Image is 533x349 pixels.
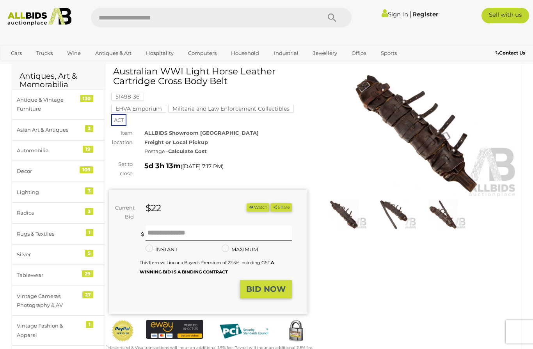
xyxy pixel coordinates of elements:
[226,47,264,60] a: Household
[85,125,93,132] div: 3
[17,146,81,155] div: Automobilia
[144,130,259,136] strong: ALLBIDS Showroom [GEOGRAPHIC_DATA]
[6,60,71,72] a: [GEOGRAPHIC_DATA]
[420,200,466,229] img: Australian WWI Light Horse Leather Cartridge Cross Body Belt
[111,105,166,113] mark: EHVA Emporium
[382,11,408,18] a: Sign In
[12,203,105,223] a: Radios 3
[496,49,527,57] a: Contact Us
[12,90,105,120] a: Antique & Vintage Furniture 130
[412,11,438,18] a: Register
[17,292,81,310] div: Vintage Cameras, Photography & AV
[17,271,81,280] div: Tablewear
[82,291,93,298] div: 27
[246,284,286,294] strong: BID NOW
[111,106,166,112] a: EHVA Emporium
[12,224,105,244] a: Rugs & Textiles 1
[146,203,161,213] strong: $22
[496,50,525,56] b: Contact Us
[80,95,93,102] div: 130
[144,147,307,156] div: Postage -
[12,140,105,161] a: Automobilia 19
[168,106,294,112] a: Militaria and Law Enforcement Collectibles
[17,167,81,176] div: Decor
[17,250,81,259] div: Silver
[168,148,207,154] strong: Calculate Cost
[144,139,208,145] strong: Freight or Local Pickup
[140,260,274,274] b: A WINNING BID IS A BINDING CONTRACT
[111,93,144,100] a: 51498-36
[12,316,105,345] a: Vintage Fashion & Apparel 1
[12,244,105,265] a: Silver 5
[321,200,367,229] img: Australian WWI Light Horse Leather Cartridge Cross Body Belt
[17,229,81,238] div: Rugs & Textiles
[86,229,93,236] div: 1
[17,188,81,197] div: Lighting
[376,47,402,60] a: Sports
[12,265,105,286] a: Tablewear 29
[85,187,93,194] div: 3
[240,280,292,298] button: BID NOW
[183,47,222,60] a: Computers
[222,245,258,254] label: MAXIMUM
[269,47,304,60] a: Industrial
[313,8,352,27] button: Search
[80,166,93,173] div: 109
[17,321,81,340] div: Vintage Fashion & Apparel
[284,320,307,343] img: Secured by Rapid SSL
[481,8,529,23] a: Sell with us
[86,321,93,328] div: 1
[247,203,269,212] button: Watch
[141,47,179,60] a: Hospitality
[111,93,144,100] mark: 51498-36
[168,105,294,113] mark: Militaria and Law Enforcement Collectibles
[181,163,224,169] span: ( )
[319,71,517,198] img: Australian WWI Light Horse Leather Cartridge Cross Body Belt
[17,125,81,134] div: Asian Art & Antiques
[4,8,75,26] img: Allbids.com.au
[17,208,81,217] div: Radios
[83,146,93,153] div: 19
[371,200,416,229] img: Australian WWI Light Horse Leather Cartridge Cross Body Belt
[111,320,134,342] img: Official PayPal Seal
[90,47,137,60] a: Antiques & Art
[182,163,222,170] span: [DATE] 7:17 PM
[109,203,140,222] div: Current Bid
[12,120,105,140] a: Asian Art & Antiques 3
[6,47,27,60] a: Cars
[85,250,93,257] div: 5
[12,182,105,203] a: Lighting 3
[103,129,139,147] div: Item location
[12,286,105,316] a: Vintage Cameras, Photography & AV 27
[140,260,274,274] small: This Item will incur a Buyer's Premium of 22.5% including GST.
[247,203,269,212] li: Watch this item
[215,320,273,343] img: PCI DSS compliant
[82,270,93,277] div: 29
[85,208,93,215] div: 3
[270,203,292,212] button: Share
[346,47,371,60] a: Office
[31,47,58,60] a: Trucks
[111,114,126,126] span: ACT
[144,162,181,170] strong: 5d 3h 13m
[146,320,204,339] img: eWAY Payment Gateway
[103,160,139,178] div: Set to close
[12,161,105,182] a: Decor 109
[146,245,178,254] label: INSTANT
[62,47,86,60] a: Wine
[113,67,306,86] h1: Australian WWI Light Horse Leather Cartridge Cross Body Belt
[409,10,411,18] span: |
[17,95,81,114] div: Antique & Vintage Furniture
[20,72,97,89] h2: Antiques, Art & Memorabilia
[308,47,342,60] a: Jewellery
